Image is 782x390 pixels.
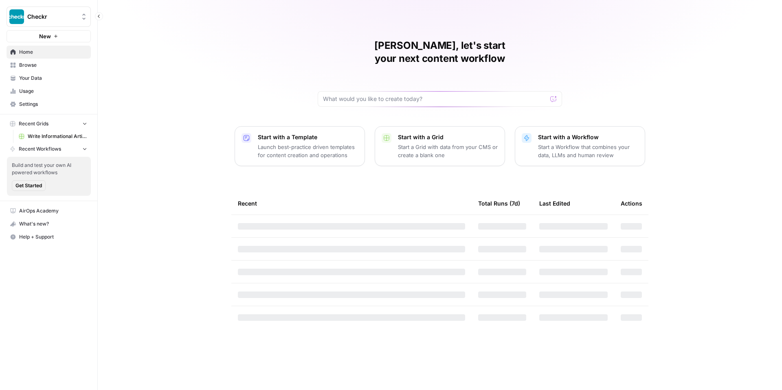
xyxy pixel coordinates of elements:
img: Checkr Logo [9,9,24,24]
span: Recent Grids [19,120,48,127]
a: Settings [7,98,91,111]
button: Recent Workflows [7,143,91,155]
h1: [PERSON_NAME], let's start your next content workflow [318,39,562,65]
button: Get Started [12,180,46,191]
button: Recent Grids [7,118,91,130]
div: Last Edited [539,192,570,215]
button: Start with a WorkflowStart a Workflow that combines your data, LLMs and human review [515,126,645,166]
button: Workspace: Checkr [7,7,91,27]
div: Actions [621,192,642,215]
a: Browse [7,59,91,72]
div: Total Runs (7d) [478,192,520,215]
p: Start a Workflow that combines your data, LLMs and human review [538,143,638,159]
a: Usage [7,85,91,98]
p: Start with a Workflow [538,133,638,141]
span: AirOps Academy [19,207,87,215]
button: What's new? [7,217,91,230]
span: Build and test your own AI powered workflows [12,162,86,176]
span: Get Started [15,182,42,189]
a: Write Informational Article [15,130,91,143]
a: Your Data [7,72,91,85]
button: New [7,30,91,42]
span: Recent Workflows [19,145,61,153]
button: Help + Support [7,230,91,243]
p: Launch best-practice driven templates for content creation and operations [258,143,358,159]
input: What would you like to create today? [323,95,547,103]
div: What's new? [7,218,90,230]
div: Recent [238,192,465,215]
span: Write Informational Article [28,133,87,140]
a: AirOps Academy [7,204,91,217]
span: Browse [19,61,87,69]
span: Your Data [19,74,87,82]
span: Home [19,48,87,56]
span: Help + Support [19,233,87,241]
span: Checkr [27,13,77,21]
a: Home [7,46,91,59]
p: Start a Grid with data from your CMS or create a blank one [398,143,498,159]
p: Start with a Template [258,133,358,141]
span: Settings [19,101,87,108]
button: Start with a TemplateLaunch best-practice driven templates for content creation and operations [235,126,365,166]
span: New [39,32,51,40]
span: Usage [19,88,87,95]
p: Start with a Grid [398,133,498,141]
button: Start with a GridStart a Grid with data from your CMS or create a blank one [375,126,505,166]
